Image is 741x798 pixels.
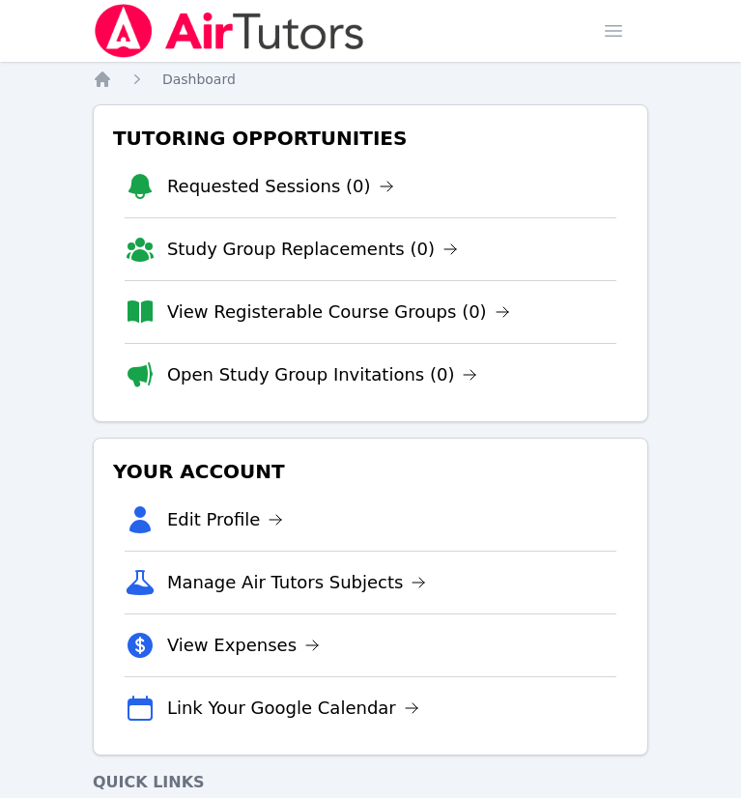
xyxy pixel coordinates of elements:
nav: Breadcrumb [93,70,648,89]
a: Requested Sessions (0) [167,173,394,200]
a: Open Study Group Invitations (0) [167,361,478,388]
span: Dashboard [162,71,236,87]
a: View Registerable Course Groups (0) [167,299,510,326]
h3: Your Account [109,454,632,489]
a: Link Your Google Calendar [167,695,419,722]
img: Air Tutors [93,4,366,58]
a: Study Group Replacements (0) [167,236,458,263]
h3: Tutoring Opportunities [109,121,632,156]
a: Edit Profile [167,506,284,533]
h4: Quick Links [93,771,648,794]
a: Dashboard [162,70,236,89]
a: View Expenses [167,632,320,659]
a: Manage Air Tutors Subjects [167,569,427,596]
